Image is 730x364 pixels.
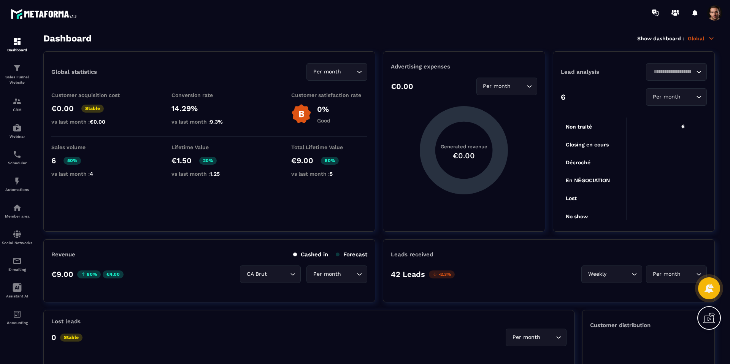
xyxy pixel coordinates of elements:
[2,171,32,197] a: automationsautomationsAutomations
[171,144,248,150] p: Lifetime Value
[317,118,330,124] p: Good
[429,270,455,278] p: -2.3%
[2,91,32,118] a: formationformationCRM
[511,333,542,342] span: Per month
[646,63,707,81] div: Search for option
[81,105,104,113] p: Stable
[291,92,367,98] p: Customer satisfaction rate
[210,171,220,177] span: 1.25
[13,256,22,265] img: email
[11,7,79,21] img: logo
[651,68,694,76] input: Search for option
[291,104,311,124] img: b-badge-o.b3b20ee6.svg
[51,92,127,98] p: Customer acquisition cost
[43,33,92,44] h3: Dashboard
[2,161,32,165] p: Scheduler
[293,251,328,258] p: Cashed in
[2,214,32,218] p: Member area
[103,270,124,278] p: €4.00
[2,277,32,304] a: Assistant AI
[171,171,248,177] p: vs last month :
[311,270,343,278] span: Per month
[391,270,425,279] p: 42 Leads
[291,144,367,150] p: Total Lifetime Value
[2,251,32,277] a: emailemailE-mailing
[51,171,127,177] p: vs last month :
[90,171,93,177] span: 4
[330,171,333,177] span: 5
[2,75,32,85] p: Sales Funnel Website
[651,93,682,101] span: Per month
[51,119,127,125] p: vs last month :
[2,321,32,325] p: Accounting
[51,318,81,325] p: Lost leads
[682,270,694,278] input: Search for option
[291,171,367,177] p: vs last month :
[51,333,56,342] p: 0
[2,58,32,91] a: formationformationSales Funnel Website
[2,241,32,245] p: Social Networks
[13,123,22,132] img: automations
[2,118,32,144] a: automationsautomationsWebinar
[13,64,22,73] img: formation
[391,251,433,258] p: Leads received
[171,156,192,165] p: €1.50
[343,68,355,76] input: Search for option
[63,157,81,165] p: 50%
[2,197,32,224] a: automationsautomationsMember area
[13,310,22,319] img: accountant
[51,156,56,165] p: 6
[2,48,32,52] p: Dashboard
[51,68,97,75] p: Global statistics
[506,329,567,346] div: Search for option
[682,93,694,101] input: Search for option
[561,92,565,102] p: 6
[2,144,32,171] a: schedulerschedulerScheduler
[561,68,634,75] p: Lead analysis
[306,63,367,81] div: Search for option
[542,333,554,342] input: Search for option
[210,119,223,125] span: 9.3%
[688,35,715,42] p: Global
[391,63,537,70] p: Advertising expenses
[2,294,32,298] p: Assistant AI
[311,68,343,76] span: Per month
[291,156,313,165] p: €9.00
[13,150,22,159] img: scheduler
[581,265,642,283] div: Search for option
[306,265,367,283] div: Search for option
[2,31,32,58] a: formationformationDashboard
[321,157,339,165] p: 80%
[51,270,73,279] p: €9.00
[590,322,707,329] p: Customer distribution
[2,134,32,138] p: Webinar
[566,141,609,148] tspan: Closing en cours
[171,119,248,125] p: vs last month :
[343,270,355,278] input: Search for option
[566,177,610,183] tspan: En NÉGOCIATION
[566,124,592,130] tspan: Non traité
[317,105,330,114] p: 0%
[2,304,32,331] a: accountantaccountantAccounting
[13,176,22,186] img: automations
[586,270,608,278] span: Weekly
[2,224,32,251] a: social-networksocial-networkSocial Networks
[245,270,268,278] span: CA Brut
[51,251,75,258] p: Revenue
[608,270,630,278] input: Search for option
[268,270,288,278] input: Search for option
[13,230,22,239] img: social-network
[51,144,127,150] p: Sales volume
[90,119,105,125] span: €0.00
[646,88,707,106] div: Search for option
[481,82,513,91] span: Per month
[513,82,525,91] input: Search for option
[391,82,413,91] p: €0.00
[566,213,588,219] tspan: No show
[13,37,22,46] img: formation
[240,265,301,283] div: Search for option
[51,104,74,113] p: €0.00
[77,270,101,278] p: 80%
[566,159,590,165] tspan: Décroché
[637,35,684,41] p: Show dashboard :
